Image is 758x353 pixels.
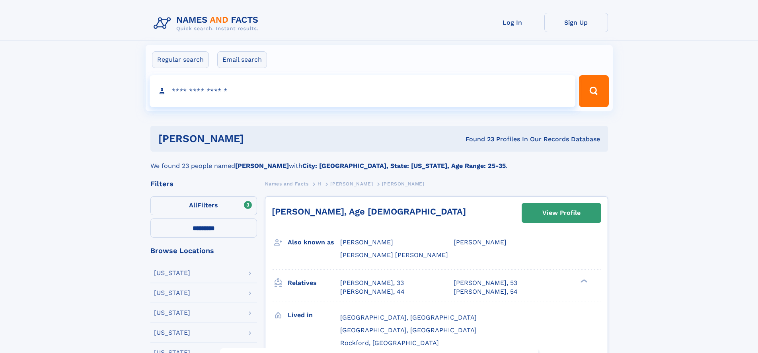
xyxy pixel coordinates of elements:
a: [PERSON_NAME] [330,179,373,189]
div: Found 23 Profiles In Our Records Database [355,135,600,144]
a: View Profile [522,203,601,222]
button: Search Button [579,75,608,107]
a: [PERSON_NAME], 53 [454,279,517,287]
h3: Also known as [288,236,340,249]
a: Names and Facts [265,179,309,189]
span: H [318,181,322,187]
span: [PERSON_NAME] [382,181,425,187]
h3: Lived in [288,308,340,322]
h3: Relatives [288,276,340,290]
a: H [318,179,322,189]
h1: [PERSON_NAME] [158,134,355,144]
a: [PERSON_NAME], 33 [340,279,404,287]
span: Rockford, [GEOGRAPHIC_DATA] [340,339,439,347]
a: Sign Up [544,13,608,32]
span: [GEOGRAPHIC_DATA], [GEOGRAPHIC_DATA] [340,314,477,321]
div: ❯ [579,278,588,283]
a: Log In [481,13,544,32]
img: Logo Names and Facts [150,13,265,34]
div: [US_STATE] [154,310,190,316]
span: All [189,201,197,209]
span: [PERSON_NAME] [330,181,373,187]
span: [PERSON_NAME] [PERSON_NAME] [340,251,448,259]
div: [US_STATE] [154,290,190,296]
span: [GEOGRAPHIC_DATA], [GEOGRAPHIC_DATA] [340,326,477,334]
div: Filters [150,180,257,187]
label: Email search [217,51,267,68]
div: Browse Locations [150,247,257,254]
div: [US_STATE] [154,330,190,336]
span: [PERSON_NAME] [454,238,507,246]
div: We found 23 people named with . [150,152,608,171]
a: [PERSON_NAME], Age [DEMOGRAPHIC_DATA] [272,207,466,216]
b: [PERSON_NAME] [235,162,289,170]
span: [PERSON_NAME] [340,238,393,246]
a: [PERSON_NAME], 44 [340,287,405,296]
a: [PERSON_NAME], 54 [454,287,518,296]
div: [US_STATE] [154,270,190,276]
b: City: [GEOGRAPHIC_DATA], State: [US_STATE], Age Range: 25-35 [302,162,506,170]
label: Regular search [152,51,209,68]
div: View Profile [542,204,581,222]
label: Filters [150,196,257,215]
input: search input [150,75,576,107]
